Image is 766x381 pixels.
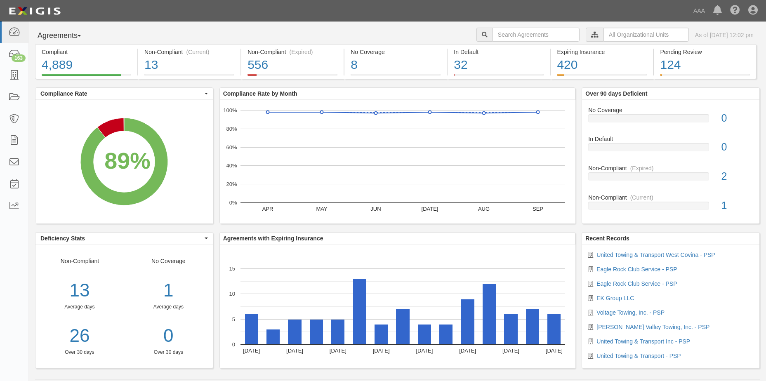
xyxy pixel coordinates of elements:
a: In Default0 [588,135,753,164]
a: 26 [35,323,124,349]
a: [PERSON_NAME] Valley Towing, Inc. - PSP [596,324,709,330]
a: Pending Review124 [654,74,756,80]
a: United Towing & Transport - PSP [596,353,681,359]
svg: A chart. [220,100,575,223]
svg: A chart. [35,100,213,223]
text: 20% [226,181,237,187]
div: 163 [12,54,26,62]
div: 2 [715,169,759,184]
div: In Default [454,48,544,56]
div: 32 [454,56,544,74]
div: No Coverage [124,257,213,356]
text: 10 [229,291,235,297]
span: Deficiency Stats [40,234,203,242]
text: [DATE] [421,206,438,212]
a: No Coverage8 [344,74,447,80]
b: Recent Records [585,235,629,242]
img: logo-5460c22ac91f19d4615b14bd174203de0afe785f0fc80cf4dbbc73dc1793850b.png [6,4,63,19]
text: AUG [478,206,490,212]
text: [DATE] [416,348,433,354]
a: In Default32 [448,74,550,80]
text: 40% [226,162,237,169]
a: Compliant4,889 [35,74,137,80]
text: APR [262,206,273,212]
a: AAA [689,2,709,19]
div: 13 [144,56,234,74]
a: Eagle Rock Club Service - PSP [596,280,677,287]
a: Eagle Rock Club Service - PSP [596,266,677,273]
a: Expiring Insurance420 [551,74,653,80]
text: MAY [316,206,328,212]
div: Expiring Insurance [557,48,647,56]
div: Over 30 days [130,349,207,356]
div: Average days [35,303,124,310]
div: (Current) [186,48,209,56]
text: 60% [226,144,237,150]
div: (Expired) [630,164,654,172]
text: [DATE] [502,348,519,354]
button: Deficiency Stats [35,233,213,244]
input: All Organizational Units [603,28,689,42]
text: SEP [533,206,543,212]
text: 0% [229,200,237,206]
div: In Default [582,135,759,143]
div: Non-Compliant [35,257,124,356]
div: Pending Review [660,48,750,56]
div: 0 [715,140,759,155]
div: Non-Compliant [582,164,759,172]
text: 100% [223,107,237,113]
text: [DATE] [546,348,563,354]
div: Non-Compliant (Current) [144,48,234,56]
button: Compliance Rate [35,88,213,99]
text: [DATE] [286,348,303,354]
text: [DATE] [243,348,260,354]
div: (Expired) [290,48,313,56]
div: 1 [715,198,759,213]
b: Compliance Rate by Month [223,90,297,97]
text: [DATE] [372,348,389,354]
a: Non-Compliant(Expired)2 [588,164,753,193]
text: 0 [232,341,235,348]
a: United Towing & Transport West Covina - PSP [596,252,715,258]
div: 0 [715,111,759,126]
div: 1 [130,278,207,303]
div: 8 [351,56,441,74]
div: 124 [660,56,750,74]
span: Compliance Rate [40,89,203,98]
div: Over 30 days [35,349,124,356]
div: As of [DATE] 12:02 pm [695,31,754,39]
i: Help Center - Complianz [730,6,740,16]
text: 80% [226,126,237,132]
div: Compliant [42,48,131,56]
svg: A chart. [220,245,575,368]
text: JUN [370,206,381,212]
text: 15 [229,266,235,272]
a: Non-Compliant(Expired)556 [241,74,344,80]
input: Search Agreements [493,28,580,42]
div: 556 [247,56,337,74]
a: Voltage Towing, Inc. - PSP [596,309,665,316]
a: 0 [130,323,207,349]
text: [DATE] [330,348,346,354]
b: Over 90 days Deficient [585,90,647,97]
div: 89% [104,145,150,178]
text: [DATE] [459,348,476,354]
div: Average days [130,303,207,310]
div: 4,889 [42,56,131,74]
div: Non-Compliant [582,193,759,202]
div: (Current) [630,193,653,202]
div: Non-Compliant (Expired) [247,48,337,56]
b: Agreements with Expiring Insurance [223,235,323,242]
div: No Coverage [582,106,759,114]
div: 13 [35,278,124,303]
div: No Coverage [351,48,441,56]
a: Non-Compliant(Current)1 [588,193,753,216]
a: United Towing & Transport Inc - PSP [596,338,690,345]
a: No Coverage0 [588,106,753,135]
text: 5 [232,316,235,322]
